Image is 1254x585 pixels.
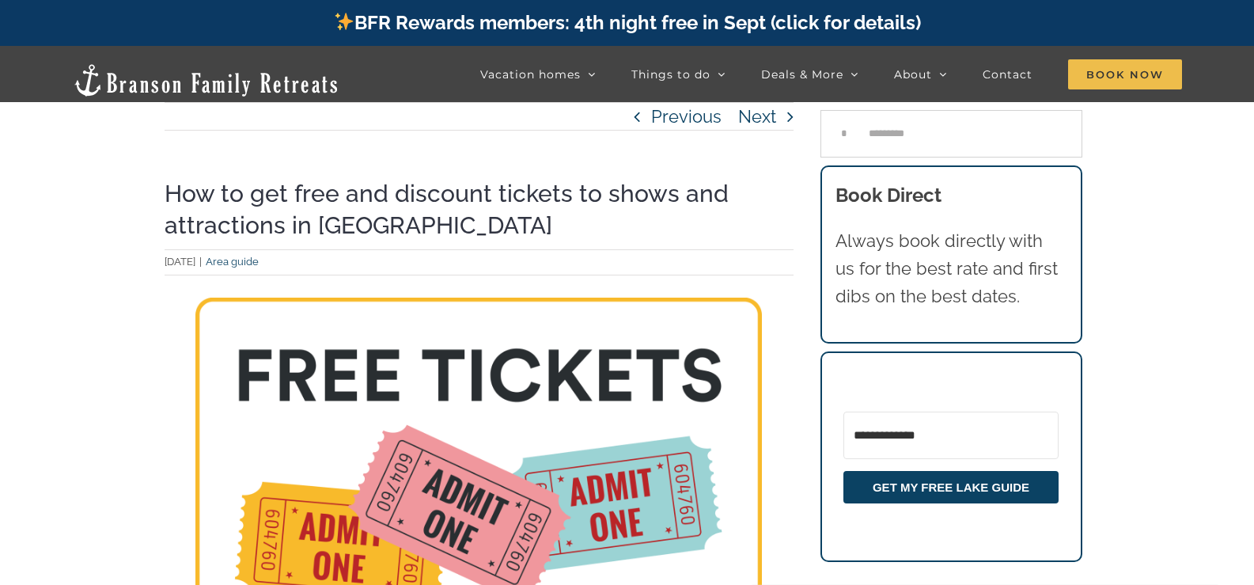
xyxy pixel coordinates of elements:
[738,103,776,130] a: Next
[761,59,858,90] a: Deals & More
[983,69,1032,80] span: Contact
[843,412,1059,459] input: Email Address
[894,69,932,80] span: About
[820,110,868,158] input: Search
[1068,59,1182,90] a: Book Now
[631,59,726,90] a: Things to do
[835,227,1066,311] p: Always book directly with us for the best rate and first dibs on the best dates.
[1068,59,1182,89] span: Book Now
[480,59,596,90] a: Vacation homes
[983,59,1032,90] a: Contact
[480,69,581,80] span: Vacation homes
[72,63,340,98] img: Branson Family Retreats Logo
[835,184,941,207] b: Book Direct
[195,256,206,268] span: |
[894,59,947,90] a: About
[165,178,794,241] h1: How to get free and discount tickets to shows and attractions in [GEOGRAPHIC_DATA]
[820,110,1082,158] input: Search...
[335,12,354,31] img: ✨
[480,59,1182,90] nav: Main Menu
[333,11,921,34] a: BFR Rewards members: 4th night free in Sept (click for details)
[843,471,1059,503] button: GET MY FREE LAKE GUIDE
[165,256,195,268] span: [DATE]
[206,256,259,268] a: Area guide
[651,103,722,130] a: Previous
[631,69,710,80] span: Things to do
[761,69,843,80] span: Deals & More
